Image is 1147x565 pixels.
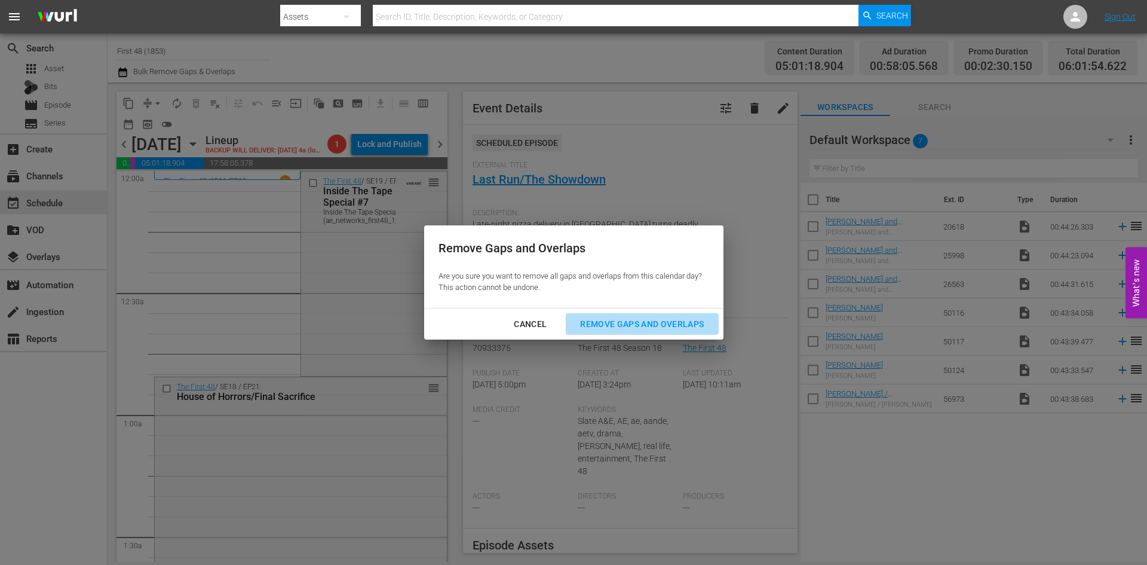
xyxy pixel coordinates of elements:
button: Remove Gaps and Overlaps [566,313,718,335]
div: Remove Gaps and Overlaps [438,240,702,257]
img: ans4CAIJ8jUAAAAAAAAAAAAAAAAAAAAAAAAgQb4GAAAAAAAAAAAAAAAAAAAAAAAAJMjXAAAAAAAAAAAAAAAAAAAAAAAAgAT5G... [29,3,86,31]
button: Open Feedback Widget [1125,247,1147,318]
a: Sign Out [1105,12,1136,22]
button: Cancel [499,313,561,335]
span: Search [876,5,908,26]
p: Are you sure you want to remove all gaps and overlaps from this calendar day? [438,271,702,282]
p: This action cannot be undone. [438,282,702,294]
span: menu [7,10,22,24]
div: Remove Gaps and Overlaps [571,317,713,332]
div: Cancel [504,317,556,332]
